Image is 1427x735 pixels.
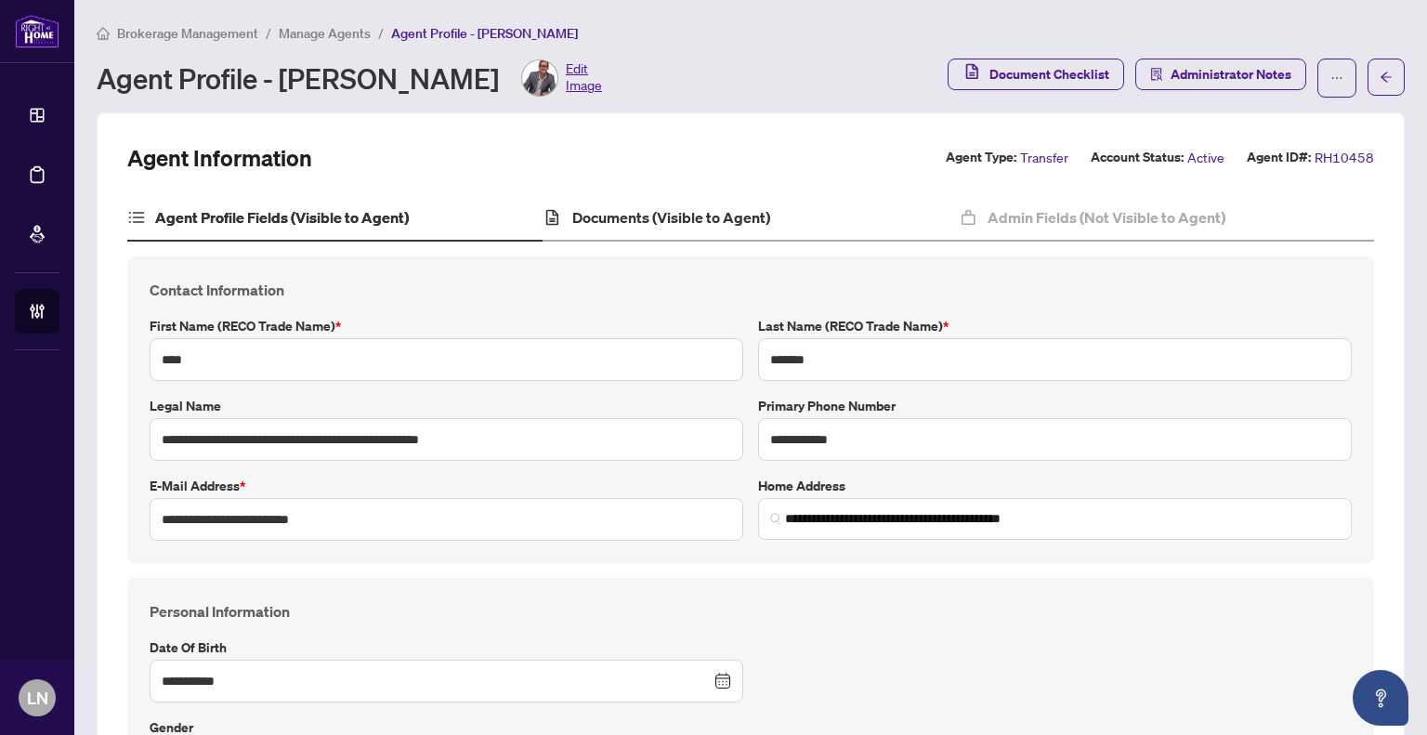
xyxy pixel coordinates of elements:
h4: Documents (Visible to Agent) [572,206,770,229]
span: Agent Profile - [PERSON_NAME] [391,25,578,42]
h2: Agent Information [127,143,312,173]
label: Legal Name [150,396,743,416]
label: Account Status: [1091,147,1184,168]
span: Manage Agents [279,25,371,42]
span: Transfer [1020,147,1068,168]
span: ellipsis [1330,72,1343,85]
span: LN [27,685,48,711]
label: First Name (RECO Trade Name) [150,316,743,336]
img: search_icon [770,513,781,524]
div: Agent Profile - [PERSON_NAME] [97,59,602,97]
span: Active [1187,147,1224,168]
span: RH10458 [1315,147,1374,168]
label: Home Address [758,476,1352,496]
span: Edit Image [566,59,602,97]
label: Last Name (RECO Trade Name) [758,316,1352,336]
h4: Personal Information [150,600,1352,623]
label: E-mail Address [150,476,743,496]
label: Primary Phone Number [758,396,1352,416]
li: / [378,22,384,44]
img: Profile Icon [522,60,557,96]
h4: Admin Fields (Not Visible to Agent) [988,206,1225,229]
span: solution [1150,68,1163,81]
span: Document Checklist [989,59,1109,89]
label: Agent Type: [946,147,1016,168]
span: Administrator Notes [1171,59,1291,89]
span: Brokerage Management [117,25,258,42]
span: arrow-left [1380,71,1393,84]
h4: Agent Profile Fields (Visible to Agent) [155,206,409,229]
li: / [266,22,271,44]
h4: Contact Information [150,279,1352,301]
label: Agent ID#: [1247,147,1311,168]
button: Open asap [1353,670,1408,726]
button: Administrator Notes [1135,59,1306,90]
img: logo [15,14,59,48]
span: home [97,27,110,40]
button: Document Checklist [948,59,1124,90]
label: Date of Birth [150,637,743,658]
